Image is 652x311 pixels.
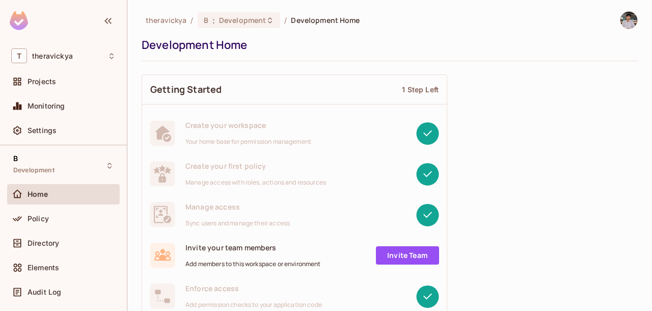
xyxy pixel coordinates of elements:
[32,52,73,60] span: Workspace: theravickya
[10,11,28,30] img: SReyMgAAAABJRU5ErkJggg==
[185,202,290,212] span: Manage access
[11,48,27,63] span: T
[142,37,633,53] div: Development Home
[204,15,208,25] span: B
[402,85,439,94] div: 1 Step Left
[185,219,290,227] span: Sync users and manage their access
[185,120,311,130] span: Create your workspace
[28,239,59,247] span: Directory
[185,243,321,252] span: Invite your team members
[13,154,18,163] span: B
[185,161,326,171] span: Create your first policy
[13,166,55,174] span: Development
[620,12,637,29] img: Kevin adhi krisma
[28,77,56,86] span: Projects
[291,15,360,25] span: Development Home
[146,15,186,25] span: the active workspace
[191,15,193,25] li: /
[150,83,222,96] span: Getting Started
[185,178,326,187] span: Manage access with roles, actions and resources
[185,260,321,268] span: Add members to this workspace or environment
[28,264,59,272] span: Elements
[376,246,439,265] a: Invite Team
[212,16,215,24] span: :
[219,15,266,25] span: Development
[28,190,48,198] span: Home
[28,126,57,135] span: Settings
[28,102,65,110] span: Monitoring
[28,288,61,296] span: Audit Log
[185,138,311,146] span: Your home base for permission management
[284,15,287,25] li: /
[28,215,49,223] span: Policy
[185,283,322,293] span: Enforce access
[185,301,322,309] span: Add permission checks to your application code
